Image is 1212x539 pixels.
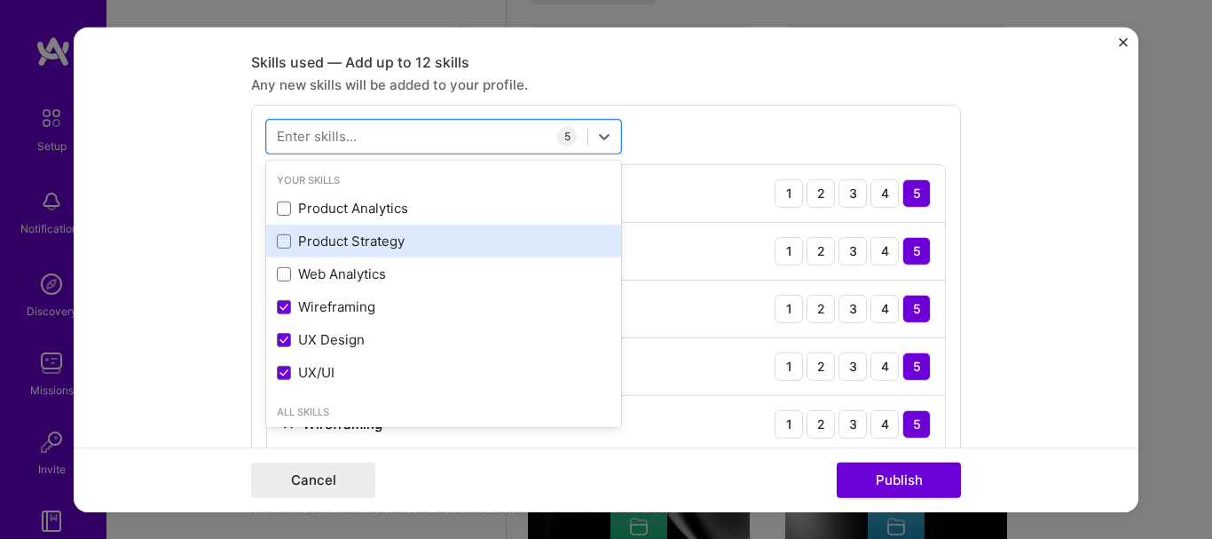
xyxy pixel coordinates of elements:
[1119,37,1128,56] button: Close
[902,352,931,380] div: 5
[775,294,803,322] div: 1
[902,409,931,438] div: 5
[277,265,610,283] div: Web Analytics
[902,294,931,322] div: 5
[807,409,835,438] div: 2
[266,170,621,189] div: Your Skills
[775,236,803,265] div: 1
[277,232,610,250] div: Product Strategy
[251,75,961,93] div: Any new skills will be added to your profile.
[838,178,867,207] div: 3
[807,236,835,265] div: 2
[303,415,382,433] div: Wireframing
[807,352,835,380] div: 2
[251,463,375,498] button: Cancel
[902,236,931,265] div: 5
[266,403,621,422] div: All Skills
[870,236,899,265] div: 4
[277,297,610,316] div: Wireframing
[251,52,961,71] div: Skills used — Add up to 12 skills
[277,127,357,146] div: Enter skills...
[277,199,610,218] div: Product Analytics
[807,178,835,207] div: 2
[277,363,610,382] div: UX/UI
[775,178,803,207] div: 1
[870,294,899,322] div: 4
[775,409,803,438] div: 1
[838,236,867,265] div: 3
[837,463,961,498] button: Publish
[838,294,867,322] div: 3
[281,416,295,431] img: Remove
[775,352,803,380] div: 1
[870,409,899,438] div: 4
[870,352,899,380] div: 4
[838,409,867,438] div: 3
[838,352,867,380] div: 3
[870,178,899,207] div: 4
[807,294,835,322] div: 2
[277,330,610,349] div: UX Design
[902,178,931,207] div: 5
[557,126,577,146] div: 5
